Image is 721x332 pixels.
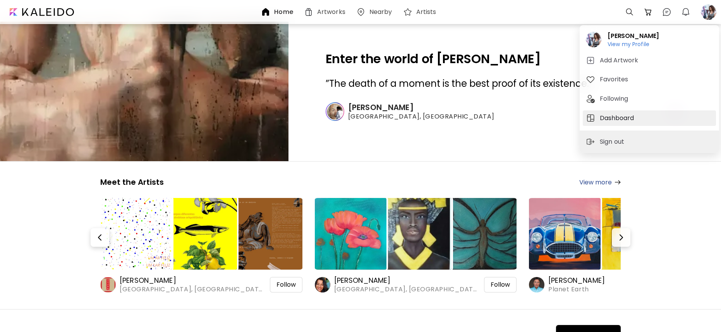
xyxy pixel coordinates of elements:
h5: Add Artwork [600,56,640,65]
img: tab [586,94,595,103]
button: tabDashboard [583,110,716,126]
button: sign-outSign out [583,134,630,150]
h5: Following [600,94,630,103]
button: tabFavorites [583,72,716,87]
h6: View my Profile [608,41,659,48]
img: tab [586,75,595,84]
img: tab [586,56,595,65]
p: Sign out [600,137,627,146]
img: sign-out [586,137,595,146]
button: tabAdd Artwork [583,53,716,68]
h5: Dashboard [600,114,636,123]
button: tabFollowing [583,91,716,107]
h5: Favorites [600,75,630,84]
img: tab [586,114,595,123]
h2: [PERSON_NAME] [608,31,659,41]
